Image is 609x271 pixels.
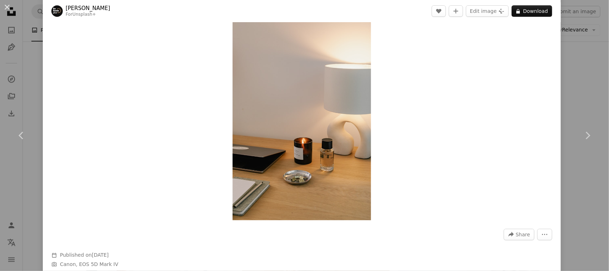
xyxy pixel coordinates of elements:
[66,12,110,18] div: For
[504,229,534,240] button: Share this image
[516,229,530,240] span: Share
[60,252,109,258] span: Published on
[512,5,552,17] button: Download
[51,5,63,17] img: Go to Karolina Grabowska's profile
[66,5,110,12] a: [PERSON_NAME]
[449,5,463,17] button: Add to Collection
[432,5,446,17] button: Like
[466,5,509,17] button: Edit image
[233,12,371,220] button: Zoom in on this image
[537,229,552,240] button: More Actions
[566,101,609,170] a: Next
[92,252,108,258] time: November 28, 2024 at 11:57:12 AM GMT+5
[60,261,118,268] button: Canon, EOS 5D Mark IV
[233,12,371,220] img: A desk with a lamp, notebooks, and other items on it
[72,12,96,17] a: Unsplash+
